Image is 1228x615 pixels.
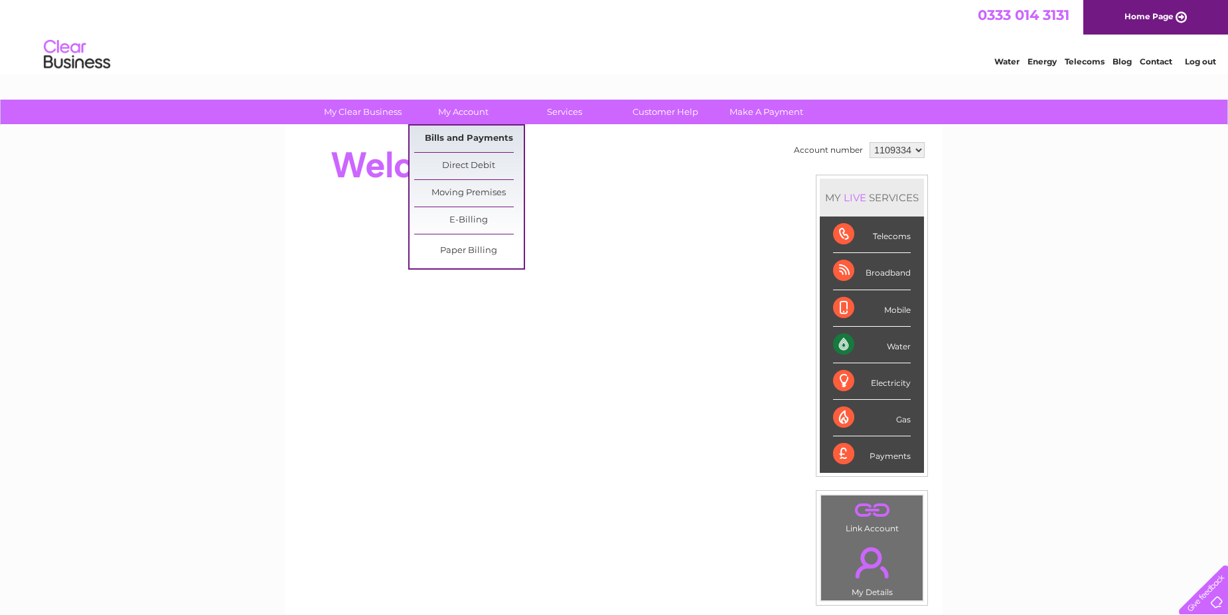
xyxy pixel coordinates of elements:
[1028,56,1057,66] a: Energy
[1065,56,1105,66] a: Telecoms
[301,7,929,64] div: Clear Business is a trading name of Verastar Limited (registered in [GEOGRAPHIC_DATA] No. 3667643...
[833,290,911,327] div: Mobile
[820,536,923,601] td: My Details
[820,179,924,217] div: MY SERVICES
[820,495,923,537] td: Link Account
[833,253,911,290] div: Broadband
[824,499,919,522] a: .
[1113,56,1132,66] a: Blog
[43,35,111,75] img: logo.png
[841,191,869,204] div: LIVE
[414,126,524,152] a: Bills and Payments
[1140,56,1172,66] a: Contact
[414,207,524,234] a: E-Billing
[414,153,524,179] a: Direct Debit
[978,7,1069,23] a: 0333 014 3131
[833,217,911,253] div: Telecoms
[414,238,524,264] a: Paper Billing
[712,100,821,124] a: Make A Payment
[833,436,911,472] div: Payments
[833,363,911,400] div: Electricity
[824,539,919,586] a: .
[791,139,866,161] td: Account number
[833,400,911,436] div: Gas
[994,56,1020,66] a: Water
[409,100,518,124] a: My Account
[308,100,418,124] a: My Clear Business
[1185,56,1216,66] a: Log out
[414,180,524,207] a: Moving Premises
[611,100,720,124] a: Customer Help
[833,327,911,363] div: Water
[510,100,619,124] a: Services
